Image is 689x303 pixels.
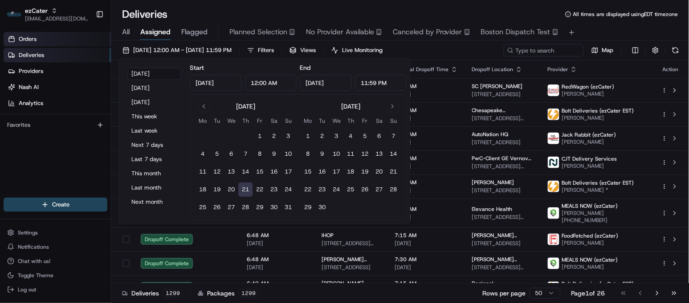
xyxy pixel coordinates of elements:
[224,116,239,125] th: Wednesday
[181,27,208,37] span: Flagged
[322,280,381,287] span: [PERSON_NAME] Restaurant
[315,200,330,214] button: 30
[562,263,618,271] span: [PERSON_NAME]
[84,129,143,138] span: API Documentation
[395,66,449,73] span: Original Dropoff Time
[118,44,236,57] button: [DATE] 12:00 AM - [DATE] 11:59 PM
[395,83,458,90] span: 6:00 AM
[330,116,344,125] th: Wednesday
[122,7,167,21] h1: Deliveries
[281,165,296,179] button: 17
[472,256,534,263] span: [PERSON_NAME] Brothers
[128,167,181,180] button: This month
[30,94,113,101] div: We're available if you need us!
[387,100,399,113] button: Go to next month
[128,110,181,123] button: This week
[315,116,330,125] th: Tuesday
[19,83,39,91] span: Nash AI
[210,165,224,179] button: 12
[253,165,267,179] button: 15
[4,64,111,78] a: Providers
[548,207,559,219] img: melas_now_logo.png
[19,99,43,107] span: Analytics
[239,165,253,179] button: 14
[19,35,37,43] span: Orders
[210,182,224,197] button: 19
[315,182,330,197] button: 23
[128,125,181,137] button: Last week
[395,187,458,194] span: [DATE]
[562,107,634,114] span: Bolt Deliveries (ezCater EST)
[547,66,568,73] span: Provider
[267,200,281,214] button: 30
[330,129,344,143] button: 3
[395,264,458,271] span: [DATE]
[330,147,344,161] button: 10
[472,131,509,138] span: AutoNation HQ
[19,67,43,75] span: Providers
[358,129,372,143] button: 5
[562,280,634,287] span: Bolt Deliveries (ezCater EST)
[301,129,315,143] button: 1
[25,15,89,22] button: [EMAIL_ADDRESS][DOMAIN_NAME]
[9,130,16,137] div: 📗
[253,116,267,125] th: Friday
[372,147,387,161] button: 13
[322,264,381,271] span: [STREET_ADDRESS]
[395,163,458,170] span: [DATE]
[306,27,374,37] span: No Provider Available
[315,129,330,143] button: 2
[472,163,534,170] span: [STREET_ADDRESS][US_STATE]
[301,147,315,161] button: 8
[562,232,618,239] span: FoodFetched (ezCater)
[267,147,281,161] button: 9
[4,4,92,25] button: ezCaterezCater[EMAIL_ADDRESS][DOMAIN_NAME]
[281,116,296,125] th: Sunday
[247,240,307,247] span: [DATE]
[355,75,407,91] input: Time
[548,234,559,245] img: FoodFetched.jpg
[387,116,401,125] th: Sunday
[253,200,267,214] button: 29
[372,165,387,179] button: 20
[472,107,534,114] span: Chesapeake Urology/Summit Surgery Center
[196,165,210,179] button: 11
[122,27,130,37] span: All
[395,91,458,98] span: [DATE]
[300,64,311,72] label: End
[75,130,82,137] div: 💻
[281,129,296,143] button: 3
[395,155,458,162] span: 7:15 AM
[128,96,181,109] button: [DATE]
[4,241,107,253] button: Notifications
[247,280,307,287] span: 6:49 AM
[63,150,108,158] a: Powered byPylon
[25,6,48,15] button: ezCater
[548,258,559,269] img: melas_now_logo.png
[163,289,183,297] div: 1299
[196,147,210,161] button: 4
[395,115,458,122] span: [DATE]
[243,44,278,57] button: Filters
[301,200,315,214] button: 29
[472,187,534,194] span: [STREET_ADDRESS]
[210,147,224,161] button: 5
[358,165,372,179] button: 19
[128,139,181,151] button: Next 7 days
[562,162,617,170] span: [PERSON_NAME]
[315,165,330,179] button: 16
[562,186,634,194] span: [PERSON_NAME] *
[253,147,267,161] button: 8
[472,264,534,271] span: [STREET_ADDRESS][PERSON_NAME]
[151,88,162,98] button: Start new chat
[247,264,307,271] span: [DATE]
[18,129,68,138] span: Knowledge Base
[4,255,107,267] button: Chat with us!
[562,210,647,224] span: [PERSON_NAME] [PHONE_NUMBER]
[5,125,72,141] a: 📗Knowledge Base
[196,200,210,214] button: 25
[196,182,210,197] button: 18
[281,147,296,161] button: 10
[239,147,253,161] button: 7
[18,243,49,250] span: Notifications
